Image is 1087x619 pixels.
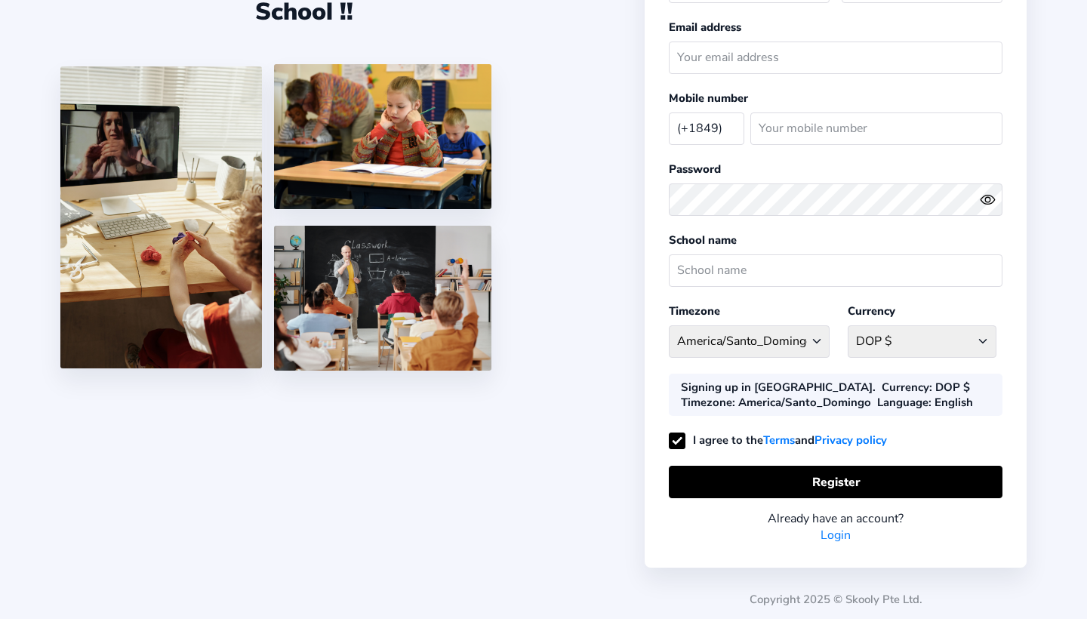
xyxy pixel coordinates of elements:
b: Timezone [681,395,732,410]
label: Email address [669,20,741,35]
label: Password [669,162,721,177]
a: Terms [763,431,795,450]
b: Language [877,395,928,410]
label: Timezone [669,303,720,319]
img: 4.png [274,64,491,209]
ion-icon: eye outline [980,192,996,208]
label: Currency [848,303,895,319]
a: Login [821,527,851,544]
label: Mobile number [669,91,748,106]
img: 5.png [274,226,491,371]
input: School name [669,254,1002,287]
button: Register [669,466,1002,498]
label: School name [669,233,737,248]
a: Privacy policy [814,431,887,450]
button: eye outlineeye off outline [980,192,1002,208]
input: Your email address [669,42,1002,74]
label: I agree to the and [669,433,887,448]
input: Your mobile number [750,112,1002,145]
div: Copyright 2025 © Skooly Pte Ltd. [645,568,1027,619]
b: Currency [882,380,929,395]
img: 1.jpg [60,66,262,368]
div: : America/Santo_Domingo [681,395,871,410]
div: : DOP $ [882,380,970,395]
div: Already have an account? [669,510,1002,527]
div: Signing up in [GEOGRAPHIC_DATA]. [681,380,876,395]
div: : English [877,395,973,410]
